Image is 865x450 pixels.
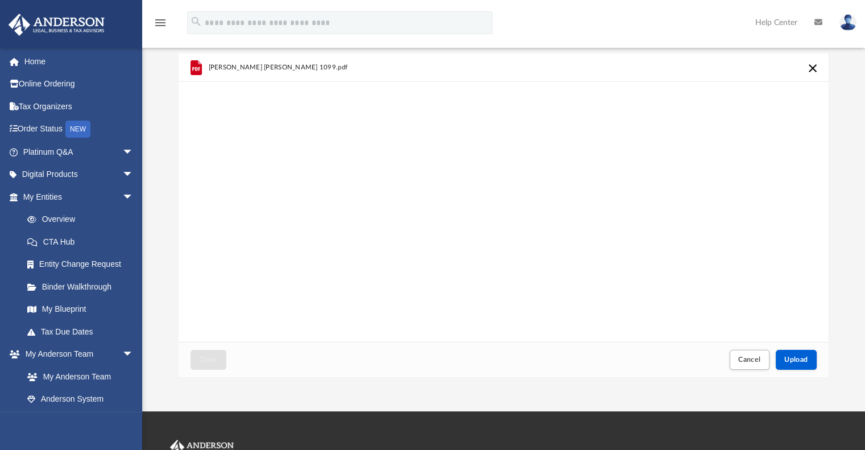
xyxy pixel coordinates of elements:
[16,298,145,321] a: My Blueprint
[179,53,829,342] div: grid
[8,343,145,366] a: My Anderson Teamarrow_drop_down
[16,275,151,298] a: Binder Walkthrough
[8,73,151,96] a: Online Ordering
[16,230,151,253] a: CTA Hub
[122,163,145,187] span: arrow_drop_down
[16,365,139,388] a: My Anderson Team
[154,16,167,30] i: menu
[154,22,167,30] a: menu
[738,356,761,363] span: Cancel
[5,14,108,36] img: Anderson Advisors Platinum Portal
[199,356,217,363] span: Close
[16,388,145,411] a: Anderson System
[191,350,226,370] button: Close
[776,350,817,370] button: Upload
[839,14,856,31] img: User Pic
[8,185,151,208] a: My Entitiesarrow_drop_down
[16,320,151,343] a: Tax Due Dates
[16,253,151,276] a: Entity Change Request
[8,163,151,186] a: Digital Productsarrow_drop_down
[8,95,151,118] a: Tax Organizers
[122,343,145,366] span: arrow_drop_down
[208,64,347,71] span: [PERSON_NAME] [PERSON_NAME] 1099.pdf
[8,118,151,141] a: Order StatusNEW
[122,141,145,164] span: arrow_drop_down
[806,61,820,75] button: Cancel this upload
[122,185,145,209] span: arrow_drop_down
[8,50,151,73] a: Home
[784,356,808,363] span: Upload
[190,15,202,28] i: search
[179,53,829,377] div: Upload
[8,141,151,163] a: Platinum Q&Aarrow_drop_down
[65,121,90,138] div: NEW
[16,208,151,231] a: Overview
[16,410,145,433] a: Client Referrals
[730,350,769,370] button: Cancel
